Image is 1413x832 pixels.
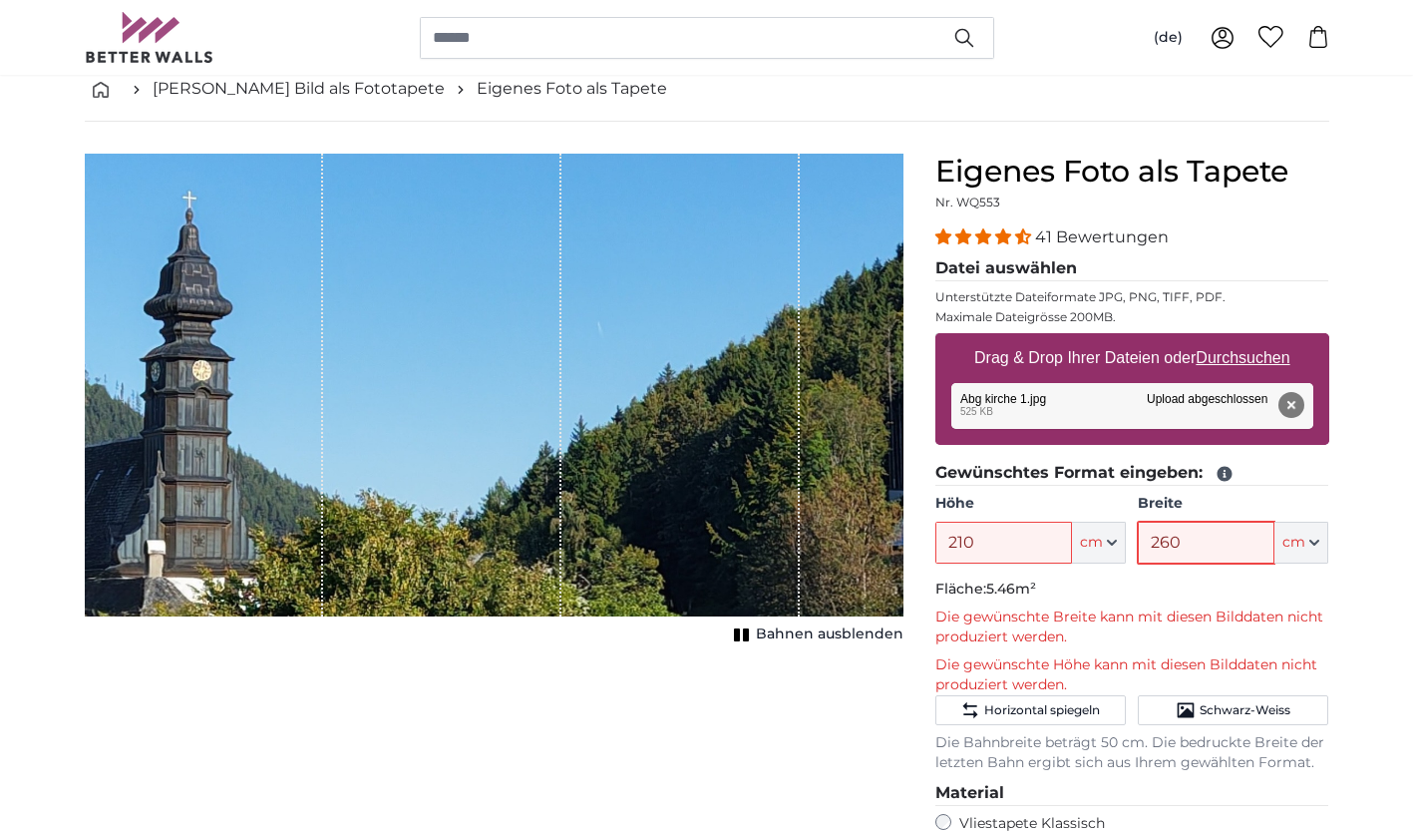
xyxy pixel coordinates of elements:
span: Bahnen ausblenden [756,624,903,644]
div: 1 of 1 [85,154,903,648]
u: Durchsuchen [1196,349,1289,366]
h1: Eigenes Foto als Tapete [935,154,1329,190]
label: Höhe [935,494,1126,514]
button: Bahnen ausblenden [728,621,903,648]
button: (de) [1138,20,1199,56]
span: cm [1282,533,1305,553]
span: cm [1080,533,1103,553]
p: Maximale Dateigrösse 200MB. [935,309,1329,325]
span: 4.39 stars [935,227,1035,246]
img: Betterwalls [85,12,214,63]
label: Breite [1138,494,1328,514]
legend: Gewünschtes Format eingeben: [935,461,1329,486]
p: Fläche: [935,580,1329,600]
legend: Material [935,781,1329,806]
p: Unterstützte Dateiformate JPG, PNG, TIFF, PDF. [935,289,1329,305]
span: Nr. WQ553 [935,195,1000,209]
button: cm [1072,522,1126,564]
button: Horizontal spiegeln [935,695,1126,725]
label: Drag & Drop Ihrer Dateien oder [966,338,1298,378]
legend: Datei auswählen [935,256,1329,281]
button: cm [1274,522,1328,564]
span: 41 Bewertungen [1035,227,1169,246]
span: Schwarz-Weiss [1200,702,1290,718]
p: Die gewünschte Breite kann mit diesen Bilddaten nicht produziert werden. [935,608,1329,647]
span: 5.46m² [986,580,1036,598]
nav: breadcrumbs [85,57,1329,122]
a: [PERSON_NAME] Bild als Fototapete [153,77,445,101]
button: Schwarz-Weiss [1138,695,1328,725]
span: Horizontal spiegeln [984,702,1100,718]
p: Die gewünschte Höhe kann mit diesen Bilddaten nicht produziert werden. [935,655,1329,695]
p: Die Bahnbreite beträgt 50 cm. Die bedruckte Breite der letzten Bahn ergibt sich aus Ihrem gewählt... [935,733,1329,773]
a: Eigenes Foto als Tapete [477,77,667,101]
